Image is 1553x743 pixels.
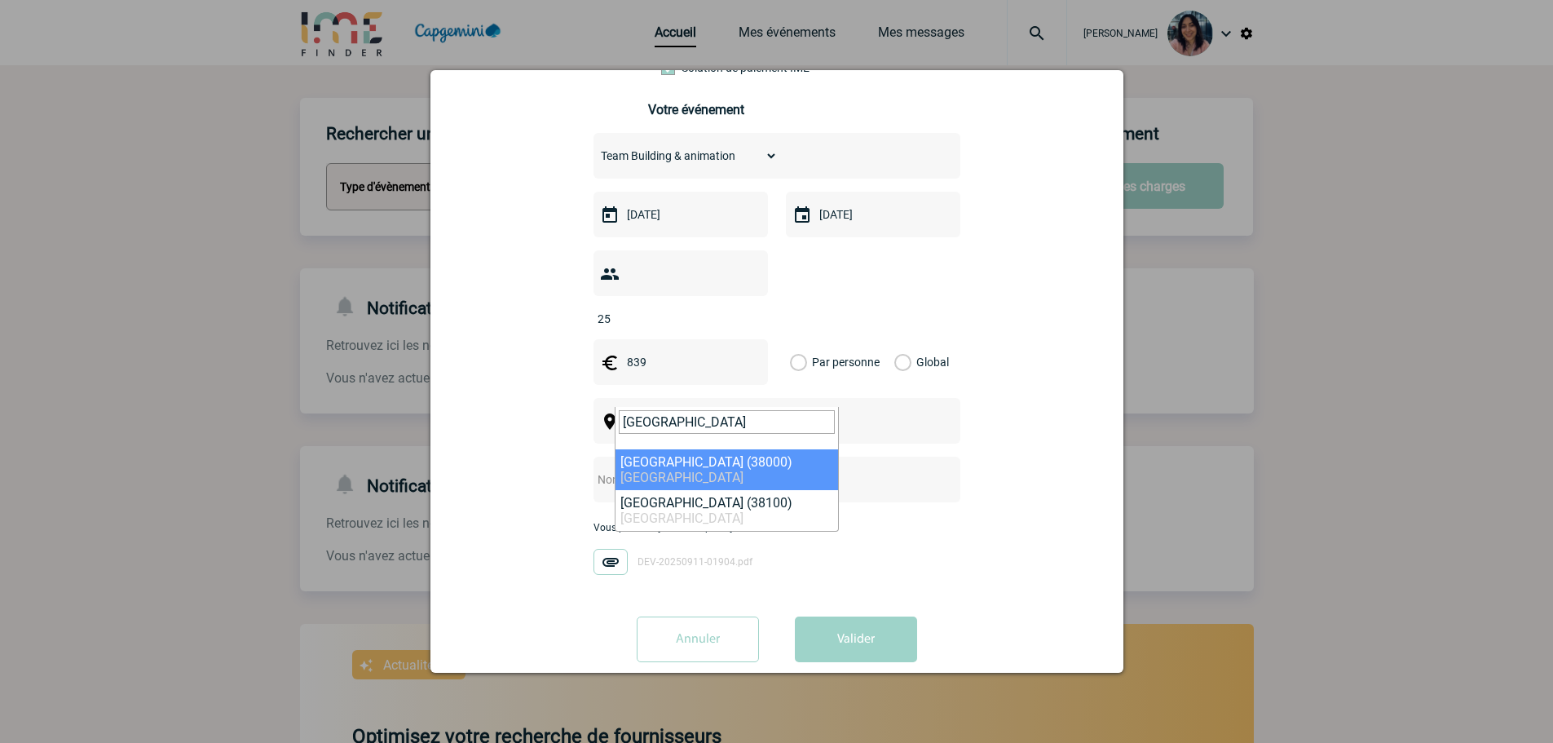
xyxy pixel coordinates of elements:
[638,557,752,568] span: DEV-20250911-01904.pdf
[790,339,808,385] label: Par personne
[815,204,928,225] input: Date de fin
[648,102,905,117] h3: Votre événement
[620,511,743,526] span: [GEOGRAPHIC_DATA]
[623,352,735,373] input: Budget HT
[661,61,733,74] label: Conformité aux process achat client, Prise en charge de la facturation, Mutualisation de plusieur...
[615,490,838,531] li: [GEOGRAPHIC_DATA] (38100)
[894,339,905,385] label: Global
[637,617,759,662] input: Annuler
[593,522,960,533] p: Vous pouvez ajouter une pièce jointe à votre demande
[615,449,838,490] li: [GEOGRAPHIC_DATA] (38000)
[795,617,917,662] button: Valider
[620,470,743,485] span: [GEOGRAPHIC_DATA]
[623,204,735,225] input: Date de début
[593,469,917,490] input: Nom de l'événement
[593,308,747,329] input: Nombre de participants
